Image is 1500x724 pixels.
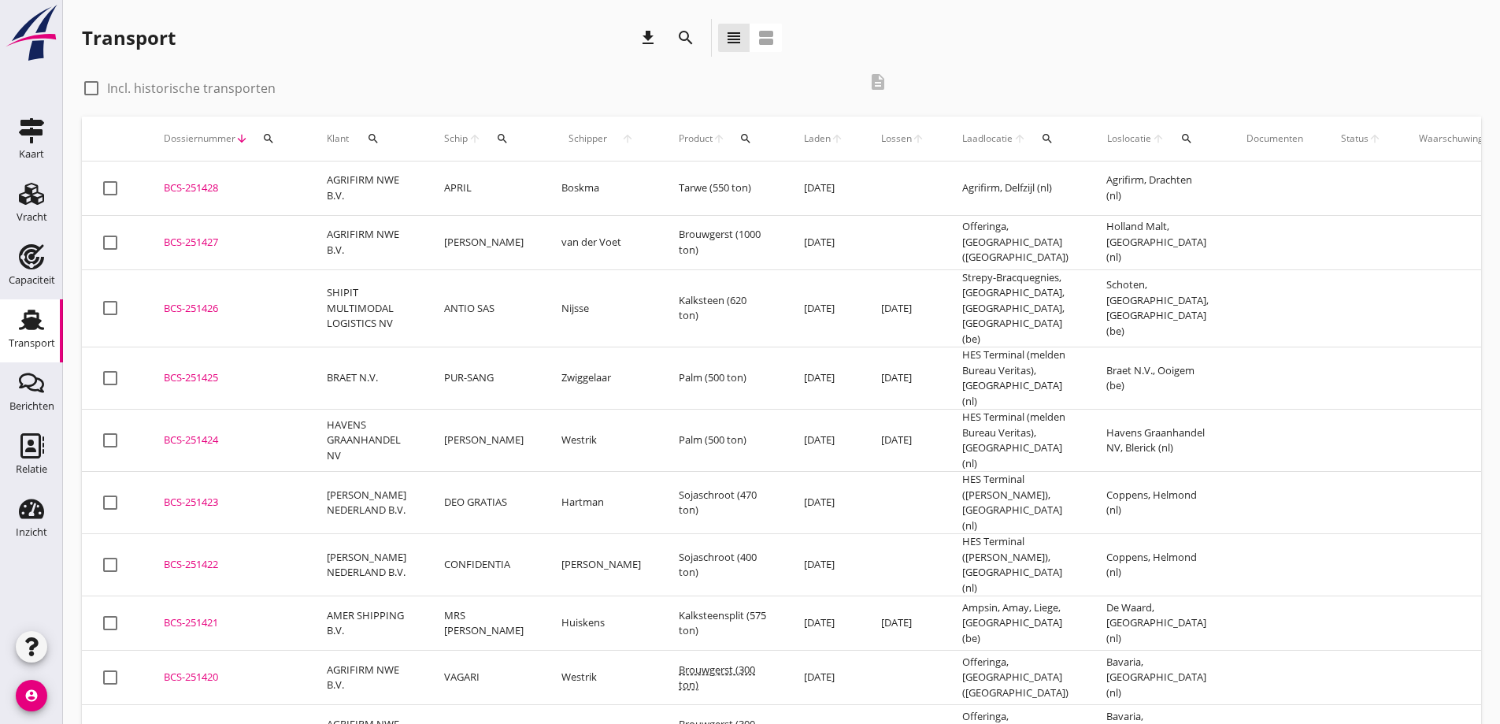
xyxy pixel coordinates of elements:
td: [DATE] [862,347,943,410]
td: Havens Graanhandel NV, Blerick (nl) [1087,410,1228,472]
td: Coppens, Helmond (nl) [1087,472,1228,534]
div: Klant [327,120,406,158]
td: van der Voet [543,215,660,269]
i: search [496,132,509,145]
div: BCS-251425 [164,370,289,386]
span: Schipper [561,132,614,146]
td: [PERSON_NAME] NEDERLAND B.V. [308,472,425,534]
i: search [1041,132,1054,145]
i: search [739,132,752,145]
span: Schip [444,132,469,146]
td: Sojaschroot (400 ton) [660,534,785,596]
td: [DATE] [785,596,862,651]
img: logo-small.a267ee39.svg [3,4,60,62]
td: Kalksteensplit (575 ton) [660,596,785,651]
td: Agrifirm, Drachten (nl) [1087,162,1228,216]
td: APRIL [425,162,543,216]
td: HES Terminal ([PERSON_NAME]), [GEOGRAPHIC_DATA] (nl) [943,534,1087,596]
i: view_headline [724,28,743,47]
div: Waarschuwing [1419,132,1483,146]
span: Laden [804,132,831,146]
td: [PERSON_NAME] NEDERLAND B.V. [308,534,425,596]
td: Brouwgerst (1000 ton) [660,215,785,269]
td: Zwiggelaar [543,347,660,410]
td: HAVENS GRAANHANDEL NV [308,410,425,472]
td: [DATE] [785,215,862,269]
td: [PERSON_NAME] [425,215,543,269]
div: BCS-251428 [164,180,289,196]
div: Capaciteit [9,275,55,285]
i: arrow_upward [1369,132,1381,145]
span: Status [1341,132,1369,146]
div: BCS-251426 [164,301,289,317]
i: arrow_upward [831,132,843,145]
td: [DATE] [785,534,862,596]
td: [PERSON_NAME] [425,410,543,472]
i: arrow_upward [912,132,924,145]
div: Berichten [9,401,54,411]
div: BCS-251423 [164,495,289,511]
span: Product [679,132,713,146]
span: Loslocatie [1106,132,1152,146]
div: BCS-251420 [164,670,289,685]
i: search [367,132,380,145]
td: Coppens, Helmond (nl) [1087,534,1228,596]
div: Relatie [16,464,47,474]
td: HES Terminal (melden Bureau Veritas), [GEOGRAPHIC_DATA] (nl) [943,410,1087,472]
td: Palm (500 ton) [660,347,785,410]
td: Huiskens [543,596,660,651]
td: De Waard, [GEOGRAPHIC_DATA] (nl) [1087,596,1228,651]
td: Hartman [543,472,660,534]
td: [DATE] [785,472,862,534]
td: [DATE] [862,596,943,651]
td: AGRIFIRM NWE B.V. [308,215,425,269]
td: Bavaria, [GEOGRAPHIC_DATA] (nl) [1087,651,1228,705]
td: VAGARI [425,651,543,705]
td: Sojaschroot (470 ton) [660,472,785,534]
td: Kalksteen (620 ton) [660,269,785,347]
td: [PERSON_NAME] [543,534,660,596]
td: Westrik [543,651,660,705]
td: MRS [PERSON_NAME] [425,596,543,651]
td: CONFIDENTIA [425,534,543,596]
td: [DATE] [785,410,862,472]
span: Laadlocatie [962,132,1013,146]
td: [DATE] [785,651,862,705]
td: Boskma [543,162,660,216]
div: BCS-251424 [164,433,289,448]
i: download [639,28,657,47]
td: [DATE] [785,347,862,410]
td: Holland Malt, [GEOGRAPHIC_DATA] (nl) [1087,215,1228,269]
span: Brouwgerst (300 ton) [679,663,755,692]
label: Incl. historische transporten [107,80,276,96]
td: HES Terminal ([PERSON_NAME]), [GEOGRAPHIC_DATA] (nl) [943,472,1087,534]
td: Westrik [543,410,660,472]
td: Offeringa, [GEOGRAPHIC_DATA] ([GEOGRAPHIC_DATA]) [943,651,1087,705]
td: AGRIFIRM NWE B.V. [308,162,425,216]
i: arrow_downward [235,132,248,145]
td: AMER SHIPPING B.V. [308,596,425,651]
i: search [262,132,275,145]
i: arrow_upward [469,132,482,145]
div: BCS-251422 [164,557,289,573]
div: Documenten [1246,132,1303,146]
td: [DATE] [785,162,862,216]
div: BCS-251421 [164,615,289,631]
td: BRAET N.V. [308,347,425,410]
td: SHIPIT MULTIMODAL LOGISTICS NV [308,269,425,347]
td: Agrifirm, Delfzijl (nl) [943,162,1087,216]
div: Transport [82,25,176,50]
td: Offeringa, [GEOGRAPHIC_DATA] ([GEOGRAPHIC_DATA]) [943,215,1087,269]
td: HES Terminal (melden Bureau Veritas), [GEOGRAPHIC_DATA] (nl) [943,347,1087,410]
td: [DATE] [862,269,943,347]
td: Palm (500 ton) [660,410,785,472]
div: BCS-251427 [164,235,289,251]
td: Tarwe (550 ton) [660,162,785,216]
span: Dossiernummer [164,132,235,146]
i: view_agenda [757,28,776,47]
td: Braet N.V., Ooigem (be) [1087,347,1228,410]
i: arrow_upward [614,132,641,145]
td: AGRIFIRM NWE B.V. [308,651,425,705]
i: arrow_upward [1013,132,1027,145]
i: account_circle [16,680,47,711]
